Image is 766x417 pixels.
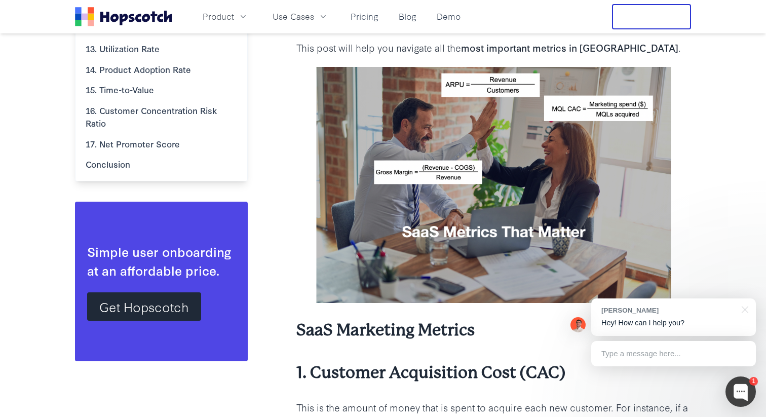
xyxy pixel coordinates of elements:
img: The most important SaaS metrics [296,67,691,303]
b: 14. Product Adoption Rate [86,63,191,75]
div: Simple user onboarding at an affordable price. [87,242,236,280]
button: Free Trial [612,4,691,29]
a: 14. Product Adoption Rate [82,59,241,80]
img: Mark Spera [570,317,586,332]
div: 1 [749,377,758,386]
b: 15. Time-to-Value [86,84,154,95]
div: Type a message here... [591,341,756,366]
div: [PERSON_NAME] [601,306,736,315]
span: Product [203,10,234,23]
b: Conclusion [86,158,130,170]
b: 17. Net Promoter Score [86,138,180,149]
b: 16. Customer Concentration Risk Ratio [86,104,217,129]
b: SaaS Product Adoption Metrics [86,22,212,33]
a: 16. Customer Concentration Risk Ratio [82,100,241,134]
a: Get Hopscotch [87,292,201,321]
button: Product [197,8,254,25]
a: Conclusion [82,154,241,175]
a: Home [75,7,172,26]
a: Blog [395,8,420,25]
a: 15. Time-to-Value [82,80,241,100]
b: SaaS Marketing Metrics [296,321,475,339]
span: Use Cases [273,10,314,23]
b: most important metrics in [GEOGRAPHIC_DATA] [461,41,678,54]
button: Use Cases [266,8,334,25]
b: 1. Customer Acquisition Cost (CAC) [296,363,565,382]
p: Hey! How can I help you? [601,318,746,328]
a: 17. Net Promoter Score [82,134,241,155]
p: This post will help you navigate all the . [296,41,691,55]
a: 13. Utilization Rate [82,39,241,59]
a: Pricing [347,8,382,25]
b: 13. Utilization Rate [86,43,160,54]
a: Demo [433,8,465,25]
